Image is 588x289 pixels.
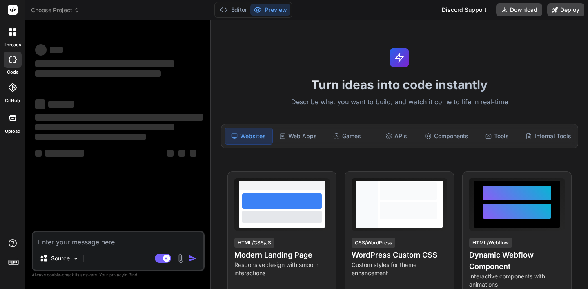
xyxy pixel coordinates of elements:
[274,128,322,145] div: Web Apps
[234,238,274,248] div: HTML/CSS/JS
[216,97,583,108] p: Describe what you want to build, and watch it come to life in real-time
[190,150,196,157] span: ‌
[48,101,74,108] span: ‌
[50,47,63,53] span: ‌
[422,128,472,145] div: Components
[109,272,124,277] span: privacy
[352,261,447,277] p: Custom styles for theme enhancement
[522,128,575,145] div: Internal Tools
[35,99,45,109] span: ‌
[225,128,273,145] div: Websites
[35,134,146,140] span: ‌
[35,124,174,130] span: ‌
[45,150,84,157] span: ‌
[216,4,250,16] button: Editor
[5,97,20,104] label: GitHub
[547,3,584,16] button: Deploy
[167,150,174,157] span: ‌
[352,238,395,248] div: CSS/WordPress
[469,249,565,272] h4: Dynamic Webflow Component
[473,128,521,145] div: Tools
[4,41,21,48] label: threads
[437,3,491,16] div: Discord Support
[250,4,290,16] button: Preview
[496,3,542,16] button: Download
[5,128,20,135] label: Upload
[216,77,583,92] h1: Turn ideas into code instantly
[7,69,18,76] label: code
[51,254,70,262] p: Source
[72,255,79,262] img: Pick Models
[372,128,420,145] div: APIs
[178,150,185,157] span: ‌
[35,44,47,56] span: ‌
[469,272,565,289] p: Interactive components with animations
[189,254,197,262] img: icon
[352,249,447,261] h4: WordPress Custom CSS
[234,249,330,261] h4: Modern Landing Page
[35,70,161,77] span: ‌
[323,128,371,145] div: Games
[35,114,203,121] span: ‌
[31,6,80,14] span: Choose Project
[176,254,185,263] img: attachment
[32,271,205,279] p: Always double-check its answers. Your in Bind
[234,261,330,277] p: Responsive design with smooth interactions
[35,150,42,157] span: ‌
[35,60,174,67] span: ‌
[469,238,512,248] div: HTML/Webflow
